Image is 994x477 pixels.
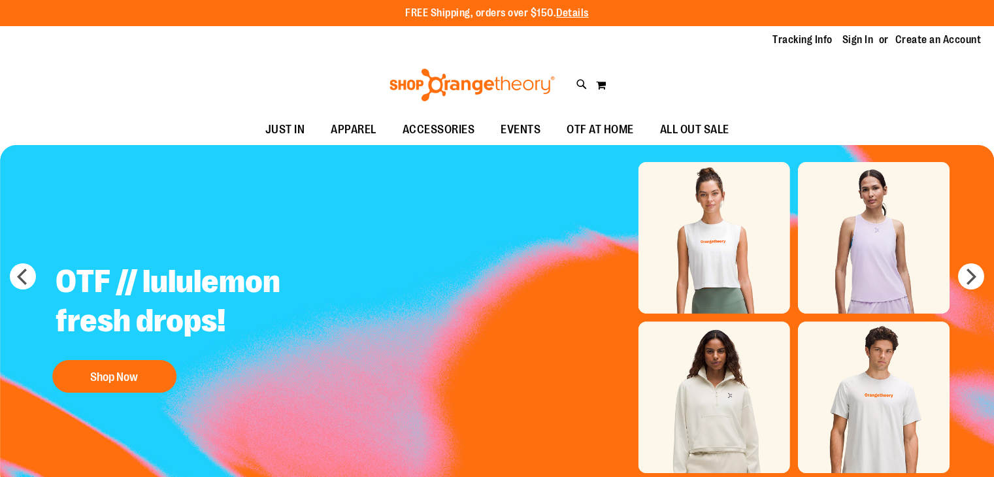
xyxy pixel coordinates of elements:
[265,115,305,144] span: JUST IN
[388,69,557,101] img: Shop Orangetheory
[556,7,589,19] a: Details
[10,263,36,289] button: prev
[895,33,982,47] a: Create an Account
[403,115,475,144] span: ACCESSORIES
[46,252,371,354] h2: OTF // lululemon fresh drops!
[405,6,589,21] p: FREE Shipping, orders over $150.
[52,360,176,393] button: Shop Now
[567,115,634,144] span: OTF AT HOME
[772,33,833,47] a: Tracking Info
[331,115,376,144] span: APPAREL
[660,115,729,144] span: ALL OUT SALE
[501,115,540,144] span: EVENTS
[958,263,984,289] button: next
[842,33,874,47] a: Sign In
